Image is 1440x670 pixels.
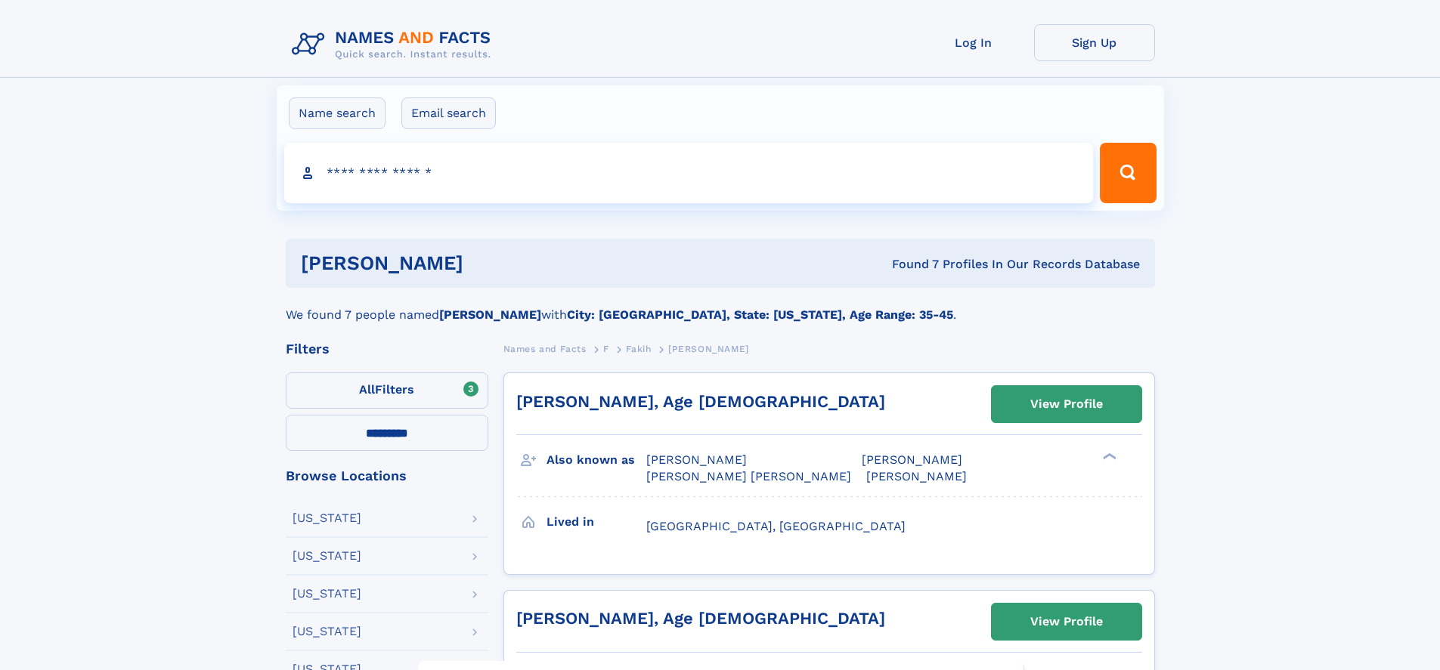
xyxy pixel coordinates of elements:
[503,339,587,358] a: Names and Facts
[301,254,678,273] h1: [PERSON_NAME]
[284,143,1094,203] input: search input
[646,519,906,533] span: [GEOGRAPHIC_DATA], [GEOGRAPHIC_DATA]
[668,344,749,354] span: [PERSON_NAME]
[401,97,496,129] label: Email search
[293,588,361,600] div: [US_STATE]
[913,24,1034,61] a: Log In
[1034,24,1155,61] a: Sign Up
[992,386,1141,422] a: View Profile
[286,342,488,356] div: Filters
[547,509,646,535] h3: Lived in
[1030,604,1103,639] div: View Profile
[603,344,609,354] span: F
[286,372,488,409] label: Filters
[1030,387,1103,421] div: View Profile
[677,256,1140,273] div: Found 7 Profiles In Our Records Database
[1099,452,1117,462] div: ❯
[992,604,1141,640] a: View Profile
[626,339,651,358] a: Fakih
[293,625,361,638] div: [US_STATE]
[289,97,386,129] label: Name search
[286,288,1155,324] div: We found 7 people named with .
[646,469,851,483] span: [PERSON_NAME] [PERSON_NAME]
[862,452,962,467] span: [PERSON_NAME]
[567,307,953,322] b: City: [GEOGRAPHIC_DATA], State: [US_STATE], Age Range: 35-45
[439,307,541,322] b: [PERSON_NAME]
[286,24,503,65] img: Logo Names and Facts
[646,452,747,467] span: [PERSON_NAME]
[866,469,967,483] span: [PERSON_NAME]
[626,344,651,354] span: Fakih
[286,469,488,483] div: Browse Locations
[547,447,646,473] h3: Also known as
[1100,143,1156,203] button: Search Button
[603,339,609,358] a: F
[516,392,885,411] a: [PERSON_NAME], Age [DEMOGRAPHIC_DATA]
[293,550,361,562] div: [US_STATE]
[359,382,375,397] span: All
[516,609,885,628] a: [PERSON_NAME], Age [DEMOGRAPHIC_DATA]
[293,512,361,524] div: [US_STATE]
